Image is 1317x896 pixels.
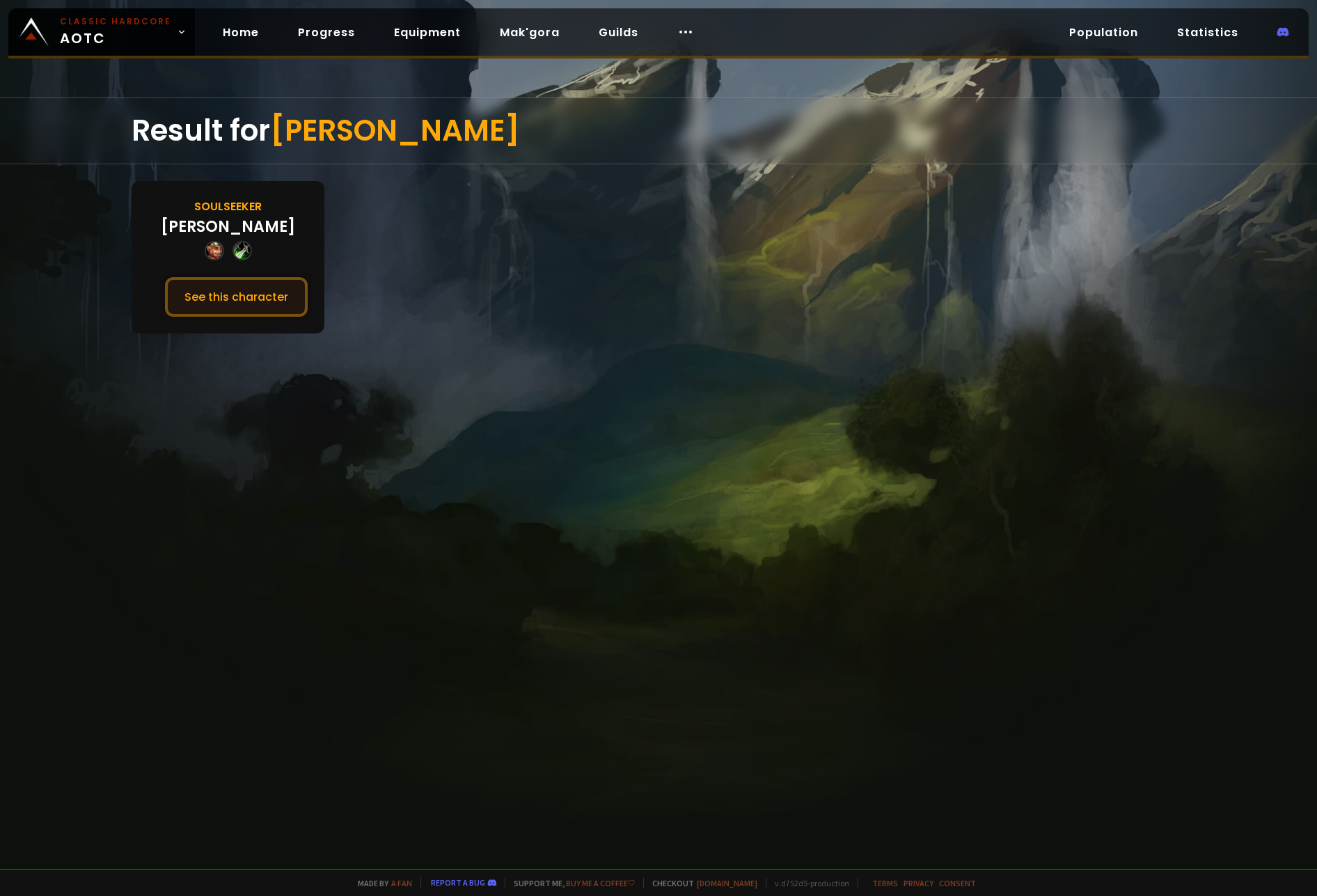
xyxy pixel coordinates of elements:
[132,98,1185,164] div: Result for
[697,878,757,888] a: [DOMAIN_NAME]
[194,198,262,215] div: Soulseeker
[904,878,933,888] a: Privacy
[431,877,485,888] a: Report a bug
[349,878,412,888] span: Made by
[1058,18,1149,47] a: Population
[165,277,308,317] button: See this character
[8,8,195,56] a: Classic HardcoreAOTC
[391,878,412,888] a: a fan
[212,18,270,47] a: Home
[489,18,571,47] a: Mak'gora
[643,878,757,888] span: Checkout
[939,878,976,888] a: Consent
[566,878,635,888] a: Buy me a coffee
[383,18,472,47] a: Equipment
[161,215,295,238] div: [PERSON_NAME]
[287,18,366,47] a: Progress
[1166,18,1249,47] a: Statistics
[505,878,635,888] span: Support me,
[587,18,649,47] a: Guilds
[270,110,520,151] span: [PERSON_NAME]
[60,15,171,28] small: Classic Hardcore
[60,15,171,49] span: AOTC
[872,878,898,888] a: Terms
[766,878,849,888] span: v. d752d5 - production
